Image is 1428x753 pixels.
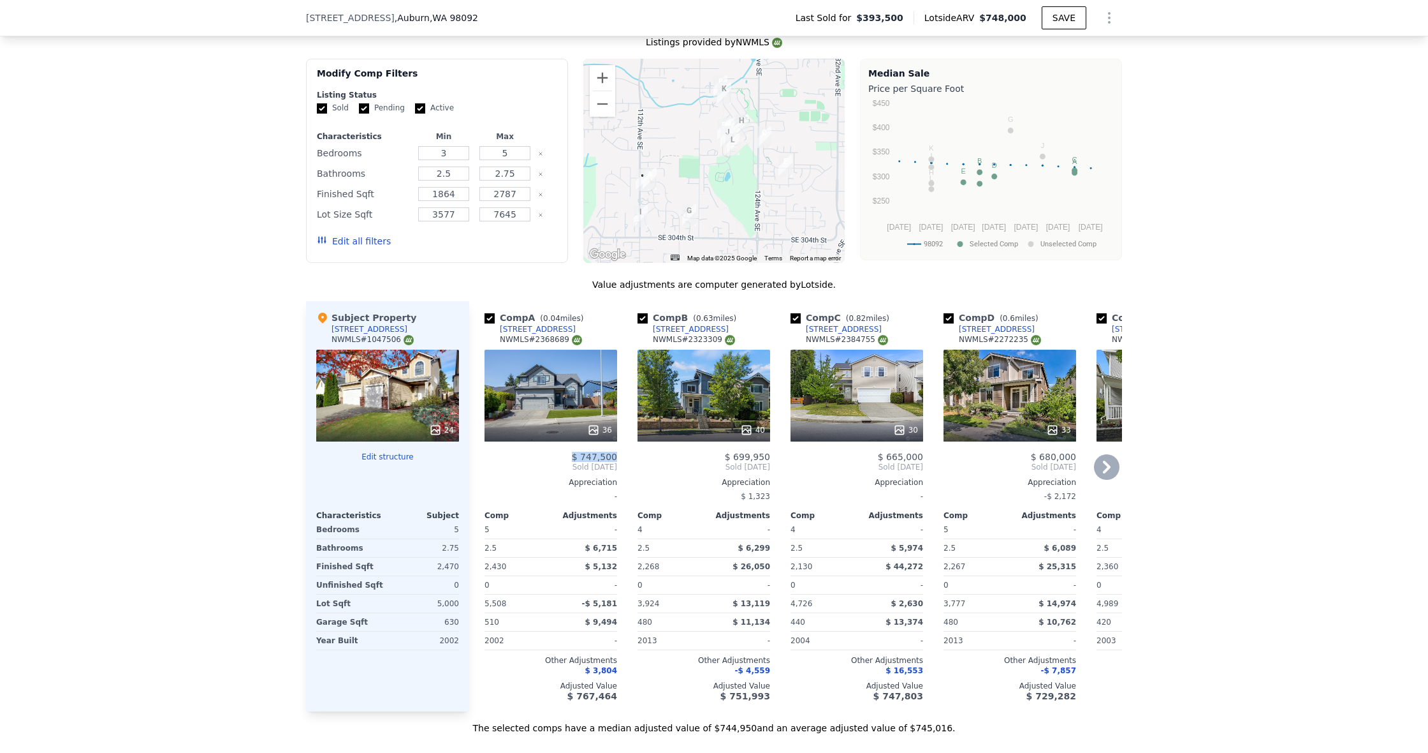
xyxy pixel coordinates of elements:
[929,168,934,176] text: H
[316,632,385,650] div: Year Built
[849,314,866,323] span: 0.82
[790,255,841,262] a: Report a map error
[484,525,490,534] span: 5
[585,544,617,553] span: $ 6,715
[1096,5,1122,31] button: Show Options
[741,492,770,501] span: $ 1,323
[687,255,757,262] span: Map data ©2025 Google
[790,581,796,590] span: 0
[484,681,617,691] div: Adjusted Value
[538,172,543,177] button: Clear
[316,558,385,576] div: Finished Sqft
[873,99,890,108] text: $450
[317,131,411,142] div: Characteristics
[1038,618,1076,627] span: $ 10,762
[688,314,741,323] span: ( miles)
[500,324,576,334] div: [STREET_ADDRESS]
[390,521,459,539] div: 5
[790,525,796,534] span: 4
[951,223,975,232] text: [DATE]
[484,581,490,590] span: 0
[500,334,582,345] div: NWMLS # 2368689
[1038,599,1076,608] span: $ 14,974
[1041,666,1076,675] span: -$ 7,857
[1026,691,1076,701] span: $ 729,282
[725,452,770,462] span: $ 699,950
[572,335,582,345] img: NWMLS Logo
[1096,681,1229,691] div: Adjusted Value
[587,424,612,436] div: 36
[484,539,548,557] div: 2.5
[634,205,648,227] div: 30221 112th Pl SE
[317,144,411,162] div: Bedrooms
[636,169,650,191] div: 11208 SE 299th Pl
[1044,492,1076,501] span: -$ 2,172
[721,117,735,139] div: 29311 121st Ave SE
[764,255,782,262] a: Terms (opens in new tab)
[484,632,548,650] div: 2002
[1096,311,1200,324] div: Comp E
[1096,477,1229,488] div: Appreciation
[643,168,657,190] div: 11234 SE 299th Pl
[682,204,696,226] div: 30259 117th Ct SE
[790,655,923,666] div: Other Adjustments
[653,324,729,334] div: [STREET_ADDRESS]
[740,424,765,436] div: 40
[553,521,617,539] div: -
[317,235,391,248] button: Edit all filters
[891,599,923,608] span: $ 2,630
[484,477,617,488] div: Appreciation
[856,11,903,24] span: $393,500
[1040,240,1096,248] text: Unselected Comp
[1008,116,1014,123] text: G
[1096,599,1118,608] span: 4,989
[484,311,588,324] div: Comp A
[943,511,1010,521] div: Comp
[637,525,643,534] span: 4
[725,133,739,155] div: 12105 SE 295th Ct
[717,119,731,140] div: 29322 120th Ave SE
[1096,618,1111,627] span: 420
[317,67,557,90] div: Modify Comp Filters
[977,157,982,165] text: B
[790,618,805,627] span: 440
[706,576,770,594] div: -
[1072,158,1077,165] text: A
[943,311,1044,324] div: Comp D
[637,511,704,521] div: Comp
[316,311,416,324] div: Subject Property
[943,525,949,534] span: 5
[873,197,890,205] text: $250
[924,11,979,24] span: Lotside ARV
[929,174,933,182] text: L
[637,477,770,488] div: Appreciation
[1096,511,1163,521] div: Comp
[1031,335,1041,345] img: NWMLS Logo
[732,599,770,608] span: $ 13,119
[538,151,543,156] button: Clear
[772,38,782,48] img: NWMLS Logo
[538,192,543,197] button: Clear
[1012,632,1076,650] div: -
[572,452,617,462] span: $ 747,500
[404,335,414,345] img: NWMLS Logo
[859,521,923,539] div: -
[359,103,369,114] input: Pending
[790,462,923,472] span: Sold [DATE]
[790,681,923,691] div: Adjusted Value
[994,314,1043,323] span: ( miles)
[1041,142,1045,149] text: J
[977,168,982,176] text: F
[924,240,943,248] text: 98092
[982,223,1006,232] text: [DATE]
[484,462,617,472] span: Sold [DATE]
[868,98,1114,257] svg: A chart.
[484,618,499,627] span: 510
[331,324,407,334] div: [STREET_ADDRESS]
[390,558,459,576] div: 2,470
[317,90,557,100] div: Listing Status
[1012,521,1076,539] div: -
[1096,632,1160,650] div: 2003
[430,13,478,23] span: , WA 98092
[878,452,923,462] span: $ 665,000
